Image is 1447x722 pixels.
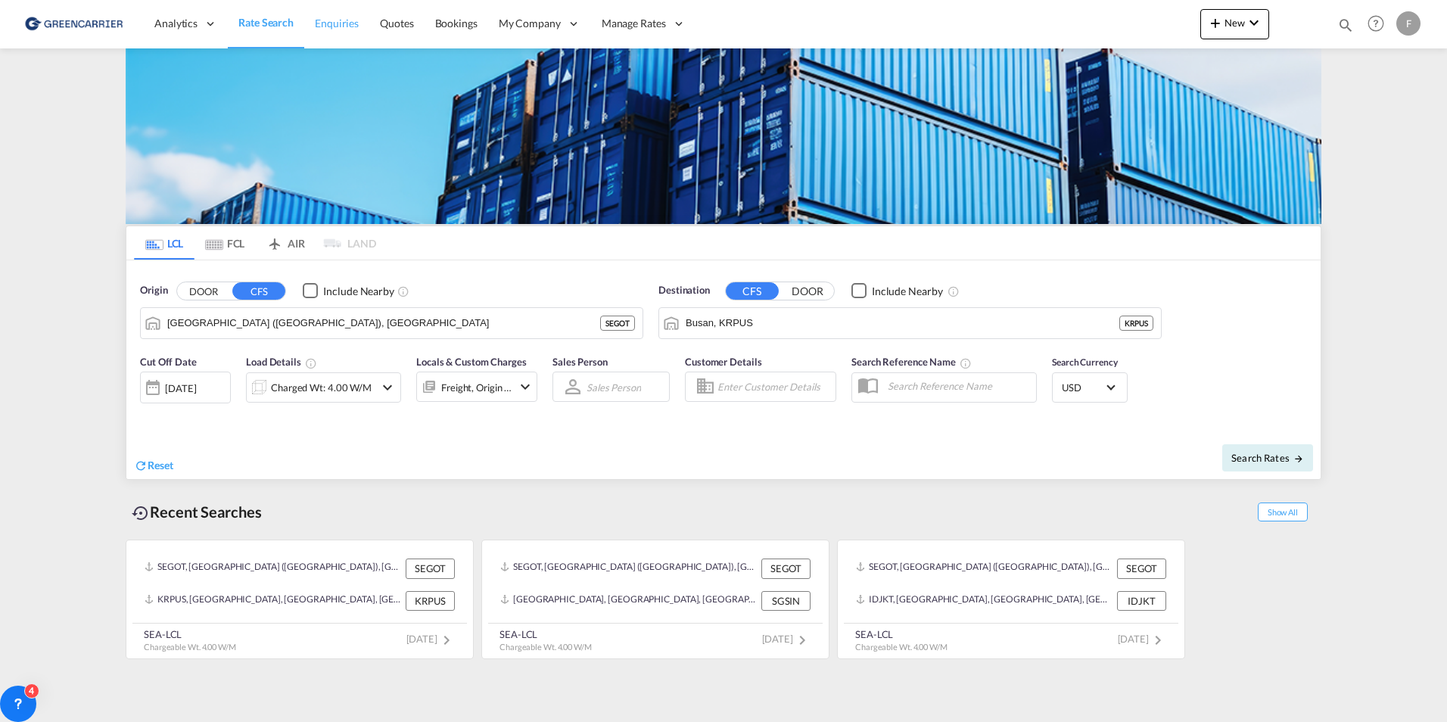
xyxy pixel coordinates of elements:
[246,372,401,403] div: Charged Wt: 4.00 W/Micon-chevron-down
[140,283,167,298] span: Origin
[880,375,1036,397] input: Search Reference Name
[499,16,561,31] span: My Company
[726,282,779,300] button: CFS
[165,381,196,395] div: [DATE]
[154,16,198,31] span: Analytics
[1117,559,1166,578] div: SEGOT
[145,591,402,611] div: KRPUS, Busan, Korea, Republic of, Greater China & Far East Asia, Asia Pacific
[323,284,394,299] div: Include Nearby
[134,226,194,260] md-tab-item: LCL
[602,16,666,31] span: Manage Rates
[659,308,1161,338] md-input-container: Busan, KRPUS
[717,375,831,398] input: Enter Customer Details
[1206,14,1225,32] md-icon: icon-plus 400-fg
[600,316,635,331] div: SEGOT
[305,357,317,369] md-icon: Chargeable Weight
[406,559,455,578] div: SEGOT
[516,378,534,396] md-icon: icon-chevron-down
[585,376,643,398] md-select: Sales Person
[1396,11,1421,36] div: F
[1206,17,1263,29] span: New
[134,458,173,475] div: icon-refreshReset
[23,7,125,41] img: 609dfd708afe11efa14177256b0082fb.png
[500,591,758,611] div: SGSIN, Singapore, Singapore, South East Asia, Asia Pacific
[1363,11,1396,38] div: Help
[255,226,316,260] md-tab-item: AIR
[406,633,456,645] span: [DATE]
[1258,503,1308,521] span: Show All
[872,284,943,299] div: Include Nearby
[141,308,643,338] md-input-container: Gothenburg (Goteborg), SEGOT
[960,357,972,369] md-icon: Your search will be saved by the below given name
[167,312,600,335] input: Search by Port
[378,378,397,397] md-icon: icon-chevron-down
[1222,444,1313,471] button: Search Ratesicon-arrow-right
[144,642,236,652] span: Chargeable Wt. 4.00 W/M
[1052,356,1118,368] span: Search Currency
[126,48,1321,224] img: GreenCarrierFCL_LCL.png
[658,283,710,298] span: Destination
[948,285,960,297] md-icon: Unchecked: Ignores neighbouring ports when fetching rates.Checked : Includes neighbouring ports w...
[406,591,455,611] div: KRPUS
[856,559,1113,578] div: SEGOT, Gothenburg (Goteborg), Sweden, Northern Europe, Europe
[855,627,948,641] div: SEA-LCL
[793,631,811,649] md-icon: icon-chevron-right
[271,377,372,398] div: Charged Wt: 4.00 W/M
[303,283,394,299] md-checkbox: Checkbox No Ink
[1062,381,1104,394] span: USD
[315,17,359,30] span: Enquiries
[126,495,268,529] div: Recent Searches
[1231,452,1304,464] span: Search Rates
[380,17,413,30] span: Quotes
[126,260,1321,479] div: Origin DOOR CFS Checkbox No InkUnchecked: Ignores neighbouring ports when fetching rates.Checked ...
[126,540,474,659] recent-search-card: SEGOT, [GEOGRAPHIC_DATA] ([GEOGRAPHIC_DATA]), [GEOGRAPHIC_DATA], [GEOGRAPHIC_DATA], [GEOGRAPHIC_D...
[177,282,230,300] button: DOOR
[238,16,294,29] span: Rate Search
[1060,376,1119,398] md-select: Select Currency: $ USDUnited States Dollar
[397,285,409,297] md-icon: Unchecked: Ignores neighbouring ports when fetching rates.Checked : Includes neighbouring ports w...
[145,559,402,578] div: SEGOT, Gothenburg (Goteborg), Sweden, Northern Europe, Europe
[1149,631,1167,649] md-icon: icon-chevron-right
[1117,591,1166,611] div: IDJKT
[1363,11,1389,36] span: Help
[1293,453,1304,464] md-icon: icon-arrow-right
[1337,17,1354,33] md-icon: icon-magnify
[140,372,231,403] div: [DATE]
[762,633,811,645] span: [DATE]
[761,591,811,611] div: SGSIN
[686,312,1119,335] input: Search by Port
[140,402,151,422] md-datepicker: Select
[851,283,943,299] md-checkbox: Checkbox No Ink
[837,540,1185,659] recent-search-card: SEGOT, [GEOGRAPHIC_DATA] ([GEOGRAPHIC_DATA]), [GEOGRAPHIC_DATA], [GEOGRAPHIC_DATA], [GEOGRAPHIC_D...
[266,235,284,246] md-icon: icon-airplane
[1118,633,1167,645] span: [DATE]
[246,356,317,368] span: Load Details
[134,459,148,472] md-icon: icon-refresh
[761,559,811,578] div: SEGOT
[500,559,758,578] div: SEGOT, Gothenburg (Goteborg), Sweden, Northern Europe, Europe
[499,627,592,641] div: SEA-LCL
[435,17,478,30] span: Bookings
[132,504,150,522] md-icon: icon-backup-restore
[148,459,173,471] span: Reset
[1119,316,1153,331] div: KRPUS
[1337,17,1354,39] div: icon-magnify
[499,642,592,652] span: Chargeable Wt. 4.00 W/M
[856,591,1113,611] div: IDJKT, Jakarta, Java, Indonesia, South East Asia, Asia Pacific
[1200,9,1269,39] button: icon-plus 400-fgNewicon-chevron-down
[441,377,512,398] div: Freight Origin Destination
[851,356,972,368] span: Search Reference Name
[194,226,255,260] md-tab-item: FCL
[552,356,608,368] span: Sales Person
[685,356,761,368] span: Customer Details
[232,282,285,300] button: CFS
[1245,14,1263,32] md-icon: icon-chevron-down
[437,631,456,649] md-icon: icon-chevron-right
[781,282,834,300] button: DOOR
[416,356,527,368] span: Locals & Custom Charges
[144,627,236,641] div: SEA-LCL
[134,226,376,260] md-pagination-wrapper: Use the left and right arrow keys to navigate between tabs
[855,642,948,652] span: Chargeable Wt. 4.00 W/M
[416,372,537,402] div: Freight Origin Destinationicon-chevron-down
